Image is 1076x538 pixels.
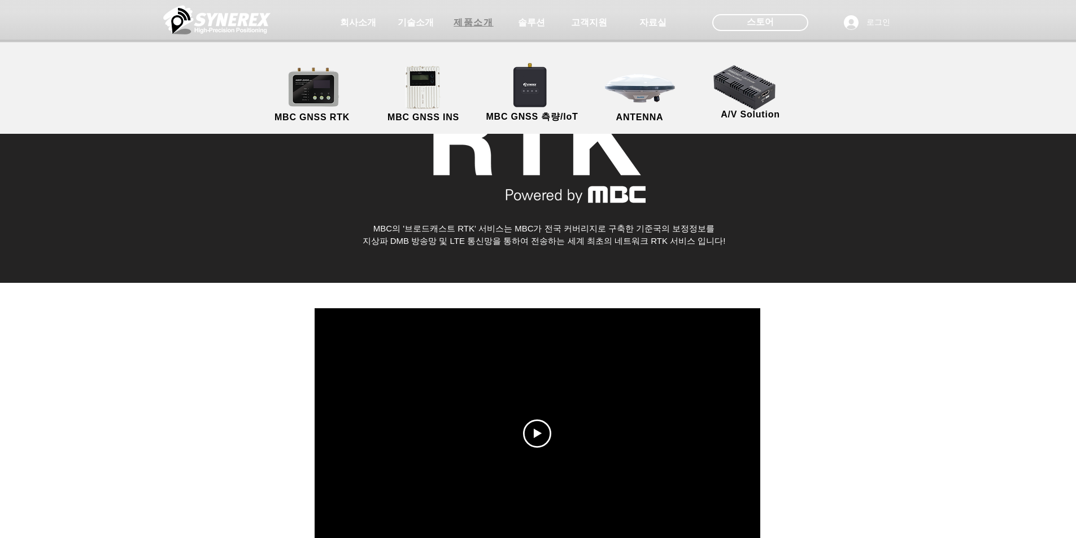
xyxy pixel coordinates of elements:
a: ANTENNA [589,65,691,124]
span: 자료실 [639,17,666,29]
span: 기술소개 [398,17,434,29]
span: 회사소개 [340,17,376,29]
a: 기술소개 [387,11,444,34]
span: 고객지원 [571,17,607,29]
span: 제품소개 [454,17,493,29]
span: MBC GNSS 측량/IoT [486,111,578,123]
button: Play video [523,419,551,448]
a: 제품소개 [446,11,502,34]
span: MBC GNSS INS [387,112,459,123]
div: 스토어 [712,14,808,31]
a: MBC GNSS RTK [262,65,363,124]
a: 솔루션 [503,11,560,34]
span: A/V Solution [721,110,780,120]
span: MBC의 '브로드캐스트 RTK' 서비스는 MBC가 전국 커버리지로 구축한 기준국의 보정정보를 [373,224,715,233]
span: 솔루션 [518,17,545,29]
img: SynRTK__.png [502,56,560,113]
span: 지상파 DMB 방송망 및 LTE 통신망을 통하여 전송하는 세계 최초의 네트워크 RTK 서비스 입니다! [363,236,726,246]
img: 씨너렉스_White_simbol_대지 1.png [163,3,271,37]
button: 로그인 [836,12,898,33]
a: MBC GNSS 측량/IoT [477,65,587,124]
span: MBC GNSS RTK [275,112,350,123]
a: MBC GNSS INS [373,65,474,124]
a: 고객지원 [561,11,617,34]
span: ANTENNA [616,112,664,123]
span: 스토어 [747,16,774,28]
iframe: Wix Chat [946,489,1076,538]
span: 로그인 [862,17,894,28]
a: 자료실 [625,11,681,34]
img: MGI2000_front-removebg-preview (1).png [390,63,460,112]
a: A/V Solution [700,62,801,121]
a: 회사소개 [330,11,386,34]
